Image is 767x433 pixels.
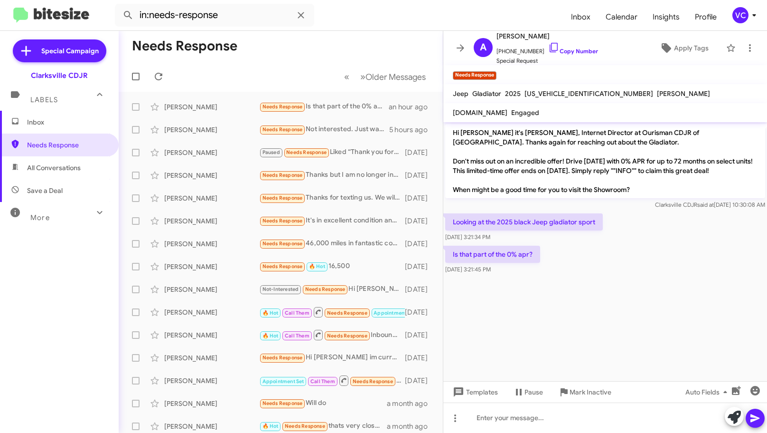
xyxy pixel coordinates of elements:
[305,286,346,292] span: Needs Response
[453,108,507,117] span: [DOMAIN_NAME]
[259,101,389,112] div: Is that part of the 0% apr?
[259,170,405,181] div: Thanks but I am no longer interested. I bought something else.
[262,378,304,385] span: Appointment Set
[262,104,303,110] span: Needs Response
[355,67,431,87] button: Next
[164,102,259,112] div: [PERSON_NAME]
[259,124,389,135] div: Not interested. Just want out the door pricing
[259,147,405,158] div: Liked “Thank you for the update.”
[259,238,405,249] div: 46,000 miles in fantastic condition. How much??
[164,193,259,203] div: [PERSON_NAME]
[551,384,619,401] button: Mark Inactive
[164,125,259,135] div: [PERSON_NAME]
[259,352,405,363] div: Hi [PERSON_NAME] im currently working with [PERSON_NAME] at Ourisman to sell these cars we are ju...
[445,246,540,263] p: Is that part of the 0% apr?
[496,42,598,56] span: [PHONE_NUMBER]
[164,148,259,157] div: [PERSON_NAME]
[30,213,50,222] span: More
[563,3,598,31] a: Inbox
[309,263,325,269] span: 🔥 Hot
[164,239,259,249] div: [PERSON_NAME]
[678,384,739,401] button: Auto Fields
[697,201,714,208] span: said at
[445,124,765,198] p: Hi [PERSON_NAME] it's [PERSON_NAME], Internet Director at Ourisman CDJR of [GEOGRAPHIC_DATA]. Tha...
[259,421,387,432] div: thats very close to me can i see a walk around of the vehicle please
[405,285,435,294] div: [DATE]
[524,89,653,98] span: [US_VEHICLE_IDENTIFICATION_NUMBER]
[598,3,645,31] a: Calendar
[496,56,598,66] span: Special Request
[453,89,468,98] span: Jeep
[259,192,405,203] div: Thanks for texting us. We will be with you shortly. In the meantime, you can use this link to sav...
[262,423,279,429] span: 🔥 Hot
[115,4,314,27] input: Search
[285,423,325,429] span: Needs Response
[674,39,709,57] span: Apply Tags
[339,67,431,87] nav: Page navigation example
[511,108,539,117] span: Engaged
[164,285,259,294] div: [PERSON_NAME]
[387,399,435,408] div: a month ago
[405,308,435,317] div: [DATE]
[405,171,435,180] div: [DATE]
[472,89,501,98] span: Gladiator
[496,30,598,42] span: [PERSON_NAME]
[405,353,435,363] div: [DATE]
[285,310,309,316] span: Call Them
[41,46,99,56] span: Special Campaign
[480,40,486,55] span: A
[27,117,108,127] span: Inbox
[445,213,603,231] p: Looking at the 2025 black Jeep gladiator sport
[405,262,435,271] div: [DATE]
[164,308,259,317] div: [PERSON_NAME]
[30,96,58,104] span: Labels
[443,384,505,401] button: Templates
[344,71,349,83] span: «
[405,193,435,203] div: [DATE]
[164,216,259,226] div: [PERSON_NAME]
[327,333,367,339] span: Needs Response
[570,384,611,401] span: Mark Inactive
[405,148,435,157] div: [DATE]
[389,125,435,135] div: 5 hours ago
[262,333,279,339] span: 🔥 Hot
[405,376,435,385] div: [DATE]
[338,67,355,87] button: Previous
[327,310,367,316] span: Needs Response
[655,201,765,208] span: Clarksville CDJR [DATE] 10:30:08 AM
[286,149,327,155] span: Needs Response
[646,39,721,57] button: Apply Tags
[259,306,405,318] div: WP0AA2A78EL0150503
[657,89,710,98] span: [PERSON_NAME]
[259,261,405,272] div: 16,500
[687,3,724,31] span: Profile
[259,215,405,226] div: It's in excellent condition and has 21,000 miles. No issues. If you could give me a range, I'd li...
[645,3,687,31] a: Insights
[445,233,490,241] span: [DATE] 3:21:34 PM
[262,355,303,361] span: Needs Response
[262,263,303,269] span: Needs Response
[405,239,435,249] div: [DATE]
[164,262,259,271] div: [PERSON_NAME]
[360,71,365,83] span: »
[164,376,259,385] div: [PERSON_NAME]
[27,140,108,150] span: Needs Response
[548,48,598,55] a: Copy Number
[505,89,521,98] span: 2025
[262,149,280,155] span: Paused
[524,384,543,401] span: Pause
[27,163,81,173] span: All Conversations
[259,375,405,386] div: Inbound Call
[262,218,303,224] span: Needs Response
[262,400,303,406] span: Needs Response
[164,171,259,180] div: [PERSON_NAME]
[262,241,303,247] span: Needs Response
[164,422,259,431] div: [PERSON_NAME]
[262,195,303,201] span: Needs Response
[732,7,748,23] div: VC
[164,399,259,408] div: [PERSON_NAME]
[724,7,757,23] button: VC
